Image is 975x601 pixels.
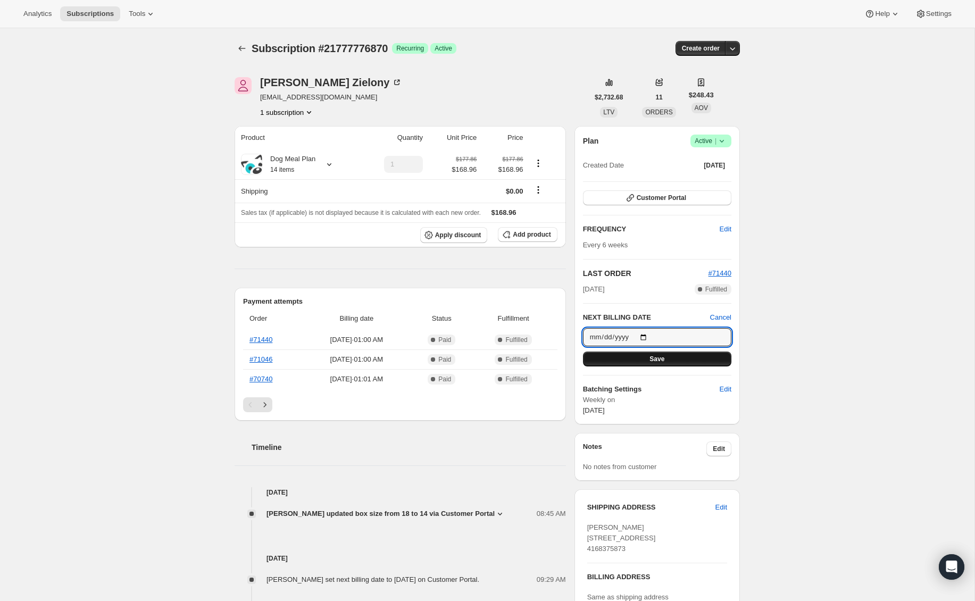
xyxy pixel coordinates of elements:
[697,158,731,173] button: [DATE]
[705,285,727,294] span: Fulfilled
[257,397,272,412] button: Next
[583,268,709,279] h2: LAST ORDER
[530,184,547,196] button: Shipping actions
[306,354,407,365] span: [DATE] · 01:00 AM
[587,593,669,601] span: Same as shipping address
[713,381,738,398] button: Edit
[583,352,731,366] button: Save
[306,313,407,324] span: Billing date
[715,502,727,513] span: Edit
[129,10,145,18] span: Tools
[706,441,731,456] button: Edit
[491,208,516,216] span: $168.96
[595,93,623,102] span: $2,732.68
[435,44,452,53] span: Active
[689,90,714,101] span: $248.43
[420,227,488,243] button: Apply discount
[252,442,566,453] h2: Timeline
[241,155,262,174] img: product img
[414,313,470,324] span: Status
[909,6,958,21] button: Settings
[603,108,614,116] span: LTV
[438,355,451,364] span: Paid
[587,502,715,513] h3: SHIPPING ADDRESS
[359,126,426,149] th: Quantity
[715,137,716,145] span: |
[505,375,527,383] span: Fulfilled
[713,445,725,453] span: Edit
[649,90,669,105] button: 11
[235,553,566,564] h4: [DATE]
[709,499,734,516] button: Edit
[456,156,477,162] small: $177.86
[260,77,402,88] div: [PERSON_NAME] Zielony
[260,107,314,118] button: Product actions
[235,126,359,149] th: Product
[858,6,906,21] button: Help
[682,44,720,53] span: Create order
[655,93,662,102] span: 11
[637,194,686,202] span: Customer Portal
[583,441,707,456] h3: Notes
[583,384,720,395] h6: Batching Settings
[452,164,477,175] span: $168.96
[939,554,964,580] div: Open Intercom Messenger
[583,463,657,471] span: No notes from customer
[645,108,672,116] span: ORDERS
[506,187,523,195] span: $0.00
[241,209,481,216] span: Sales tax (if applicable) is not displayed because it is calculated with each new order.
[704,161,725,170] span: [DATE]
[483,164,523,175] span: $168.96
[23,10,52,18] span: Analytics
[583,136,599,146] h2: Plan
[122,6,162,21] button: Tools
[513,230,551,239] span: Add product
[649,355,664,363] span: Save
[235,179,359,203] th: Shipping
[476,313,551,324] span: Fulfillment
[583,395,731,405] span: Weekly on
[66,10,114,18] span: Subscriptions
[583,241,628,249] span: Every 6 weeks
[396,44,424,53] span: Recurring
[243,296,557,307] h2: Payment attempts
[260,92,402,103] span: [EMAIL_ADDRESS][DOMAIN_NAME]
[249,336,272,344] a: #71440
[587,523,656,553] span: [PERSON_NAME] [STREET_ADDRESS] 4168375873
[426,126,480,149] th: Unit Price
[537,574,566,585] span: 09:29 AM
[249,375,272,383] a: #70740
[709,269,731,277] a: #71440
[306,374,407,385] span: [DATE] · 01:01 AM
[583,312,710,323] h2: NEXT BILLING DATE
[713,221,738,238] button: Edit
[583,190,731,205] button: Customer Portal
[926,10,952,18] span: Settings
[583,284,605,295] span: [DATE]
[588,90,629,105] button: $2,732.68
[710,312,731,323] button: Cancel
[17,6,58,21] button: Analytics
[676,41,726,56] button: Create order
[505,355,527,364] span: Fulfilled
[709,268,731,279] button: #71440
[720,384,731,395] span: Edit
[249,355,272,363] a: #71046
[435,231,481,239] span: Apply discount
[306,335,407,345] span: [DATE] · 01:00 AM
[583,406,605,414] span: [DATE]
[587,572,727,582] h3: BILLING ADDRESS
[252,43,388,54] span: Subscription #21777776870
[262,154,315,175] div: Dog Meal Plan
[266,575,479,583] span: [PERSON_NAME] set next billing date to [DATE] on Customer Portal.
[243,307,303,330] th: Order
[583,224,720,235] h2: FREQUENCY
[235,41,249,56] button: Subscriptions
[530,157,547,169] button: Product actions
[583,160,624,171] span: Created Date
[505,336,527,344] span: Fulfilled
[502,156,523,162] small: $177.86
[266,508,505,519] button: [PERSON_NAME] updated box size from 18 to 14 via Customer Portal
[875,10,889,18] span: Help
